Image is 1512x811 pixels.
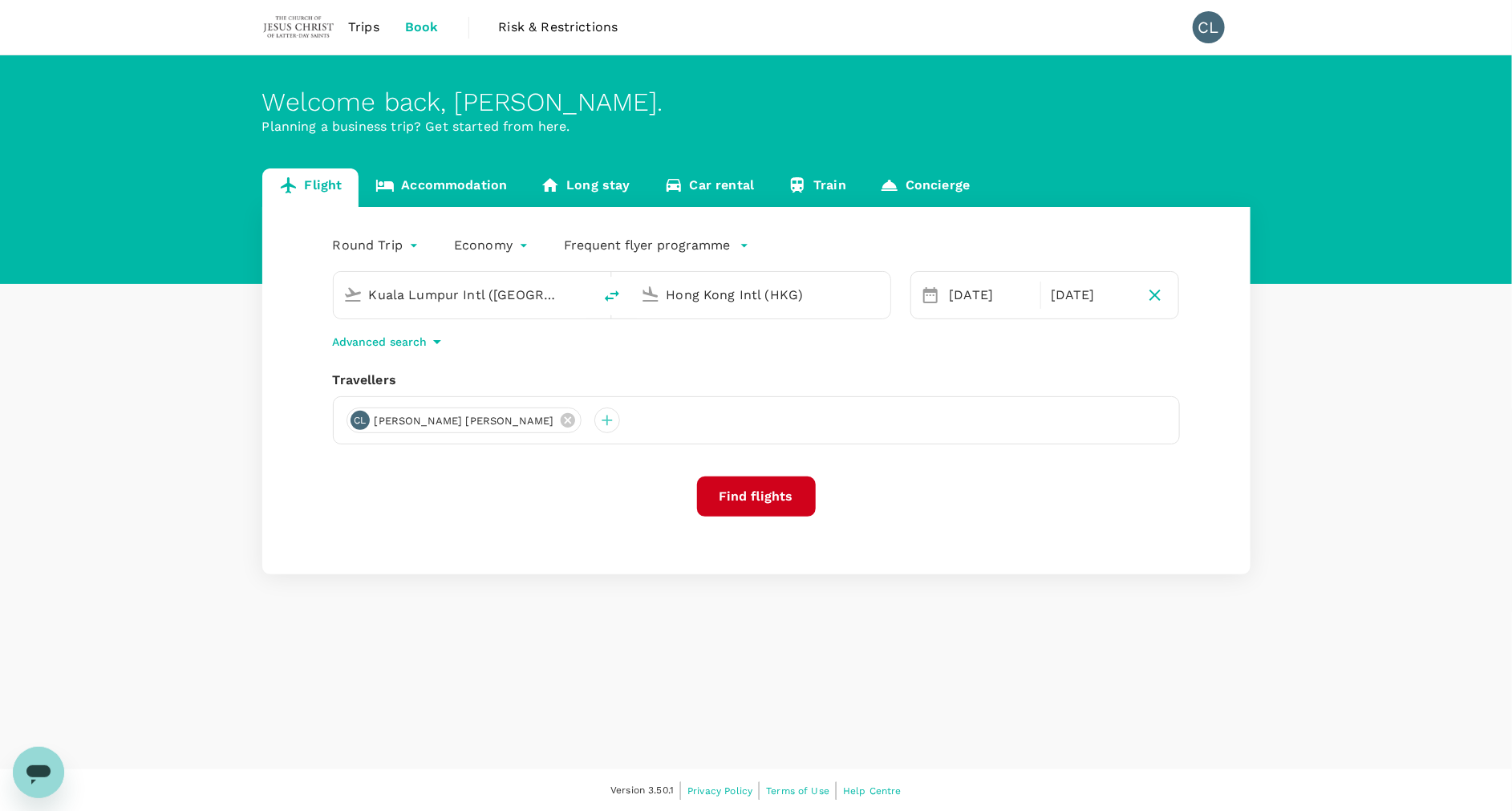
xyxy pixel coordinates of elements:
[333,332,447,351] button: Advanced search
[667,282,857,307] input: Going to
[766,782,829,800] a: Terms of Use
[687,785,752,797] span: Privacy Policy
[454,233,532,258] div: Economy
[582,293,585,296] button: Open
[262,117,1251,136] p: Planning a business trip? Get started from here.
[697,476,816,517] button: Find flights
[843,785,902,797] span: Help Centre
[863,168,987,207] a: Concierge
[593,277,631,315] button: delete
[365,413,564,429] span: [PERSON_NAME] [PERSON_NAME]
[564,236,730,255] p: Frequent flyer programme
[1044,279,1138,311] div: [DATE]
[262,168,359,207] a: Flight
[333,334,428,350] p: Advanced search
[687,782,752,800] a: Privacy Policy
[610,783,674,799] span: Version 3.50.1
[359,168,524,207] a: Accommodation
[405,18,439,37] span: Book
[879,293,882,296] button: Open
[1193,11,1225,43] div: CL
[262,10,336,45] img: The Malaysian Church of Jesus Christ of Latter-day Saints
[369,282,559,307] input: Depart from
[843,782,902,800] a: Help Centre
[333,233,423,258] div: Round Trip
[943,279,1037,311] div: [DATE]
[499,18,618,37] span: Risk & Restrictions
[348,18,379,37] span: Trips
[766,785,829,797] span: Terms of Use
[333,371,1180,390] div: Travellers
[13,747,64,798] iframe: Button to launch messaging window
[262,87,1251,117] div: Welcome back , [PERSON_NAME] .
[564,236,749,255] button: Frequent flyer programme
[351,411,370,430] div: CL
[347,408,582,433] div: CL[PERSON_NAME] [PERSON_NAME]
[524,168,647,207] a: Long stay
[647,168,772,207] a: Car rental
[771,168,863,207] a: Train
